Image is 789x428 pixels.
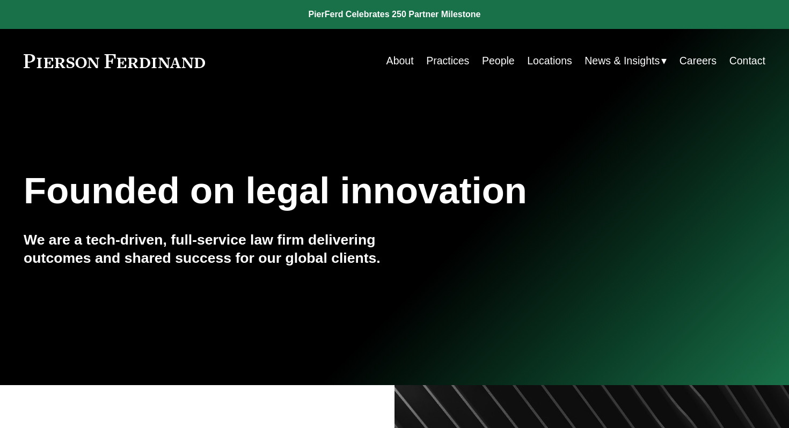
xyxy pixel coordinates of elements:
[680,50,717,71] a: Careers
[585,51,660,70] span: News & Insights
[24,231,394,267] h4: We are a tech-driven, full-service law firm delivering outcomes and shared success for our global...
[482,50,515,71] a: People
[24,170,642,212] h1: Founded on legal innovation
[426,50,469,71] a: Practices
[527,50,572,71] a: Locations
[386,50,414,71] a: About
[729,50,765,71] a: Contact
[585,50,667,71] a: folder dropdown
